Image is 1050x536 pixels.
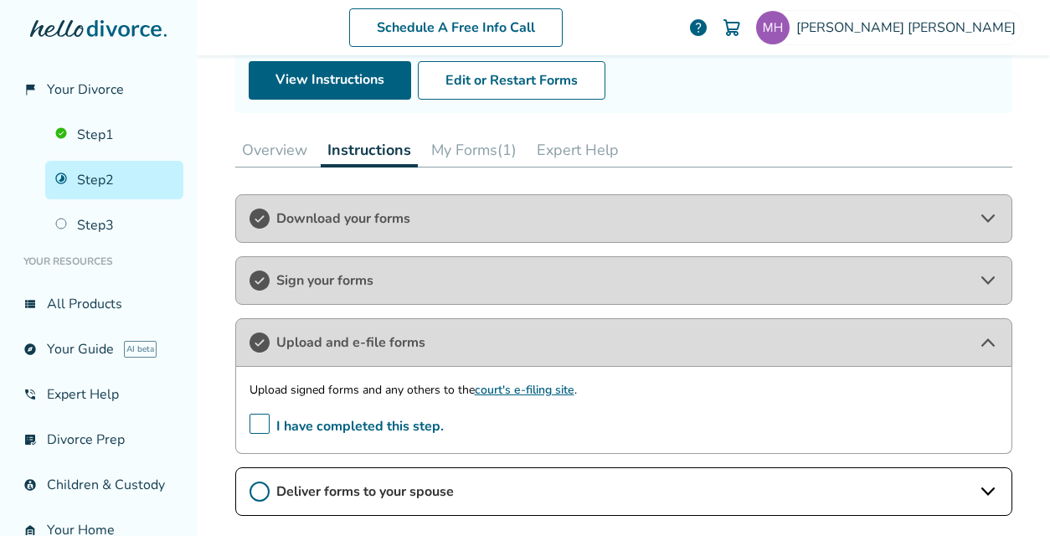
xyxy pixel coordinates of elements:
a: court's e-filing site [475,382,574,398]
iframe: Chat Widget [966,456,1050,536]
span: view_list [23,297,37,311]
img: Cart [722,18,742,38]
a: View Instructions [249,61,411,100]
span: Deliver forms to your spouse [276,482,971,501]
p: Upload signed forms and any others to the . [250,380,998,400]
a: account_childChildren & Custody [13,466,183,504]
span: Your Divorce [47,80,124,99]
a: list_alt_checkDivorce Prep [13,420,183,459]
span: I have completed this step. [250,414,444,440]
button: Expert Help [530,133,625,167]
a: phone_in_talkExpert Help [13,375,183,414]
button: My Forms(1) [425,133,523,167]
li: Your Resources [13,245,183,278]
a: Schedule A Free Info Call [349,8,563,47]
a: Step1 [45,116,183,154]
a: exploreYour GuideAI beta [13,330,183,368]
span: list_alt_check [23,433,37,446]
span: [PERSON_NAME] [PERSON_NAME] [796,18,1022,37]
span: AI beta [124,341,157,358]
span: Sign your forms [276,271,971,290]
img: mherrick32@gmail.com [756,11,790,44]
a: flag_2Your Divorce [13,70,183,109]
span: Upload and e-file forms [276,333,971,352]
a: help [688,18,708,38]
a: Step3 [45,206,183,245]
span: explore [23,343,37,356]
a: Step2 [45,161,183,199]
button: Overview [235,133,314,167]
button: Instructions [321,133,418,167]
span: flag_2 [23,83,37,96]
button: Edit or Restart Forms [418,61,605,100]
a: view_listAll Products [13,285,183,323]
span: Download your forms [276,209,971,228]
span: account_child [23,478,37,492]
span: phone_in_talk [23,388,37,401]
